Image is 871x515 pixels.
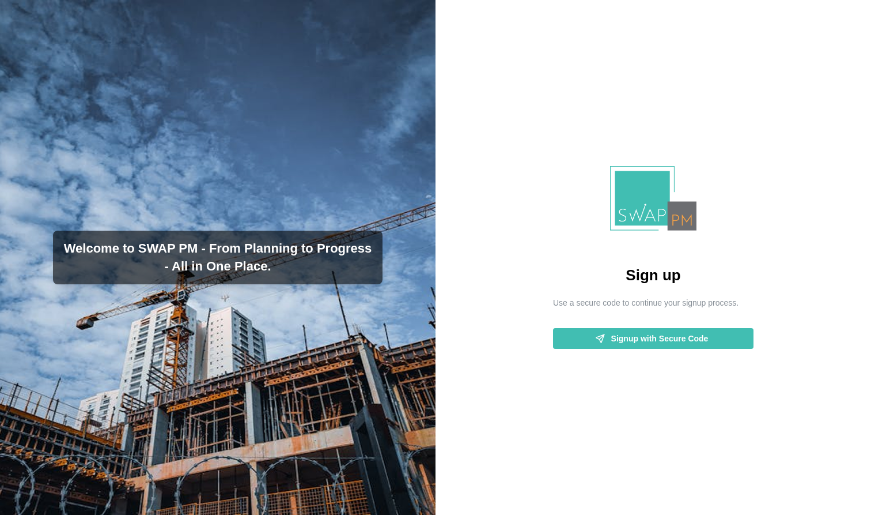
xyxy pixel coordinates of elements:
[553,328,753,349] a: Signup with Secure Code
[62,240,374,276] h3: Welcome to SWAP PM - From Planning to Progress - All in One Place.
[610,166,696,231] img: Logo
[553,297,739,310] div: Use a secure code to continue your signup process.
[626,265,680,285] h2: Sign up
[611,329,709,348] span: Signup with Secure Code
